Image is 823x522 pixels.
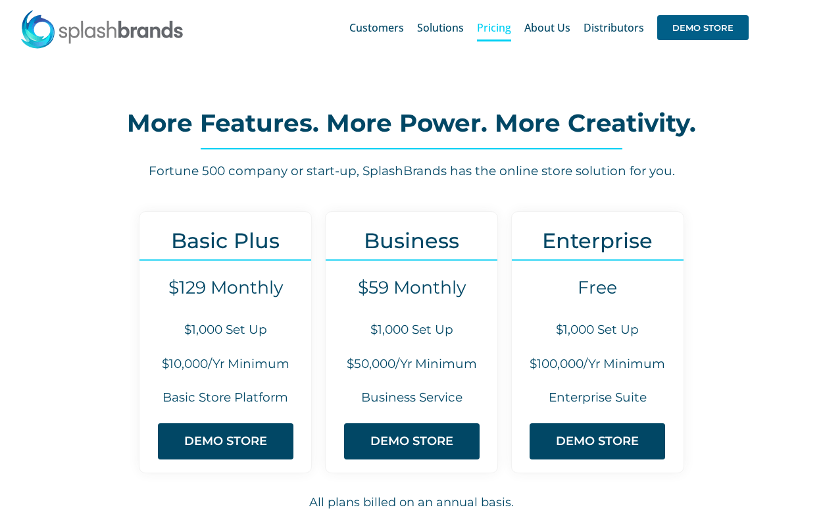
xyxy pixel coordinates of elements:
[326,355,497,373] h6: $50,000/Yr Minimum
[512,228,684,253] h3: Enterprise
[349,7,404,49] a: Customers
[477,7,511,49] a: Pricing
[556,434,639,448] span: DEMO STORE
[326,277,497,298] h4: $59 Monthly
[512,389,684,407] h6: Enterprise Suite
[139,355,311,373] h6: $10,000/Yr Minimum
[524,22,570,33] span: About Us
[512,277,684,298] h4: Free
[349,7,749,49] nav: Main Menu
[477,22,511,33] span: Pricing
[530,423,665,459] a: DEMO STORE
[657,15,749,40] span: DEMO STORE
[41,494,782,511] h6: All plans billed on an annual basis.
[657,7,749,49] a: DEMO STORE
[158,423,293,459] a: DEMO STORE
[139,277,311,298] h4: $129 Monthly
[344,423,480,459] a: DEMO STORE
[66,163,757,180] h6: Fortune 500 company or start-up, SplashBrands has the online store solution for you.
[584,22,644,33] span: Distributors
[139,321,311,339] h6: $1,000 Set Up
[326,389,497,407] h6: Business Service
[584,7,644,49] a: Distributors
[66,110,757,136] h2: More Features. More Power. More Creativity.
[512,321,684,339] h6: $1,000 Set Up
[20,9,184,49] img: SplashBrands.com Logo
[139,228,311,253] h3: Basic Plus
[184,434,267,448] span: DEMO STORE
[326,228,497,253] h3: Business
[139,389,311,407] h6: Basic Store Platform
[326,321,497,339] h6: $1,000 Set Up
[512,355,684,373] h6: $100,000/Yr Minimum
[417,22,464,33] span: Solutions
[349,22,404,33] span: Customers
[370,434,453,448] span: DEMO STORE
